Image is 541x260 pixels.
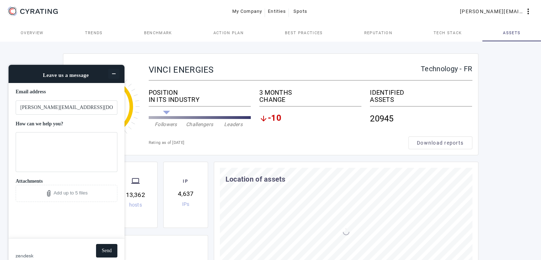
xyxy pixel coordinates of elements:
[229,5,265,18] button: My Company
[20,9,58,14] g: CYRATING
[434,31,462,35] span: Tech Stack
[96,188,117,201] button: Send
[226,173,286,185] mat-card-title: Location of assets
[408,136,472,149] button: Download reports
[54,134,88,139] div: Add up to 5 files
[503,31,520,35] span: Assets
[149,89,251,96] div: POSITION
[14,5,40,11] span: Support
[259,89,361,96] div: 3 MONTHS
[289,5,312,18] button: Spots
[293,6,307,17] span: Spots
[21,31,44,35] span: Overview
[33,15,98,23] h1: Leave us a message
[144,31,172,35] span: Benchmark
[16,121,117,129] label: Attachments
[16,33,46,38] strong: Email address
[370,89,472,96] div: IDENTIFIED
[213,31,244,35] span: Action Plan
[232,6,262,17] span: My Company
[259,96,361,103] div: CHANGE
[108,12,120,22] button: Minimize widget
[268,6,286,17] span: Entities
[457,5,535,18] button: [PERSON_NAME][EMAIL_ADDRESS][DOMAIN_NAME]
[16,129,117,146] button: Attachments
[265,5,289,18] button: Entities
[370,96,472,103] div: ASSETS
[16,65,63,70] strong: How can we help you?
[129,202,142,207] div: hosts
[183,121,217,128] div: Challengers
[217,121,250,128] div: Leaders
[181,178,190,186] span: IP
[149,139,408,146] div: Rating as of [DATE]
[421,65,472,72] div: Technology - FR
[259,114,268,123] mat-icon: arrow_downward
[131,177,140,185] mat-icon: computer
[149,121,183,128] div: Followers
[149,65,421,74] div: VINCI ENERGIES
[85,31,103,35] span: Trends
[370,109,472,128] div: 20945
[417,139,463,146] span: Download reports
[126,190,145,199] div: 13,362
[460,6,524,17] span: [PERSON_NAME][EMAIL_ADDRESS][DOMAIN_NAME]
[268,114,281,123] span: -10
[149,96,251,103] div: IN ITS INDUSTRY
[178,189,193,198] div: 4,637
[364,31,392,35] span: Reputation
[285,31,323,35] span: Best practices
[524,7,532,16] mat-icon: more_vert
[182,202,190,207] div: IPs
